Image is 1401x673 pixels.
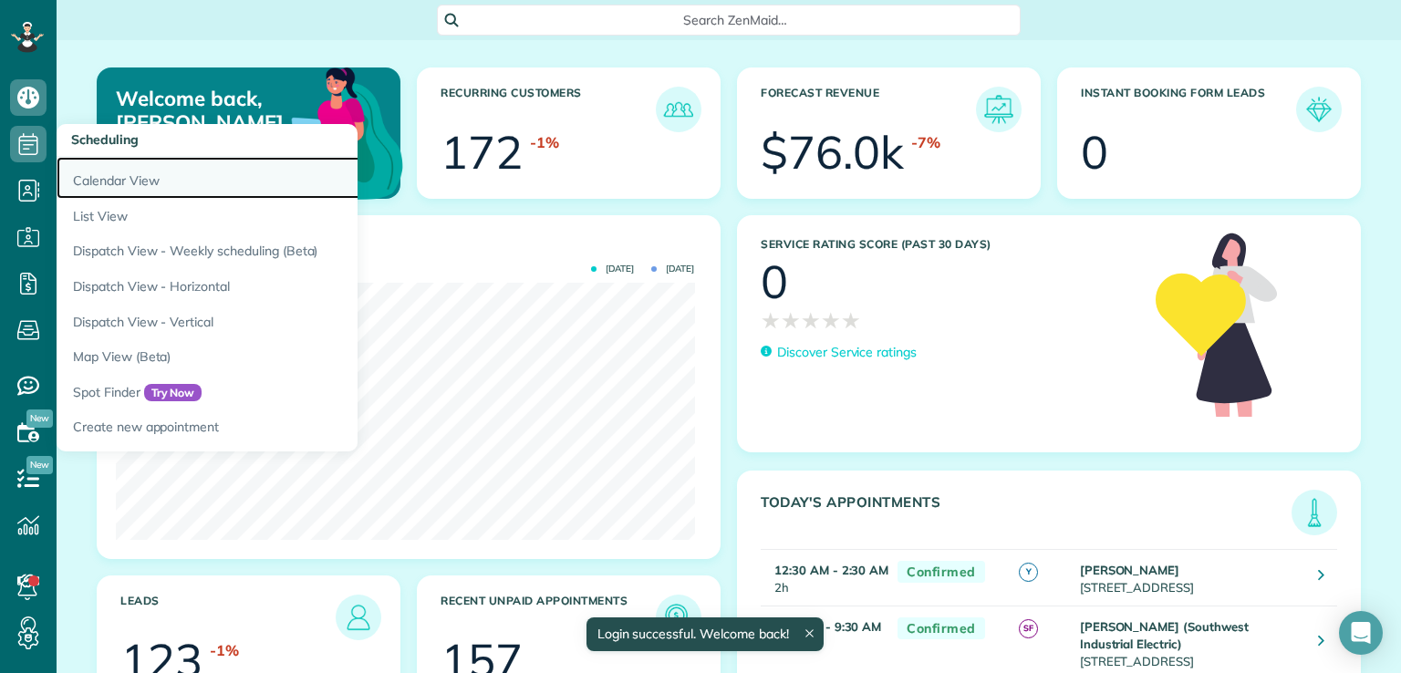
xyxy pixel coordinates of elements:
div: -1% [530,132,559,153]
h3: Forecast Revenue [761,87,976,132]
span: Scheduling [71,131,139,148]
img: icon_form_leads-04211a6a04a5b2264e4ee56bc0799ec3eb69b7e499cbb523a139df1d13a81ae0.png [1301,91,1337,128]
div: Open Intercom Messenger [1339,611,1383,655]
span: ★ [801,305,821,336]
span: New [26,409,53,428]
div: Login successful. Welcome back! [586,617,823,651]
div: -7% [911,132,940,153]
td: [STREET_ADDRESS] [1075,549,1304,606]
span: Try Now [144,384,202,402]
a: List View [57,199,513,234]
div: $76.0k [761,129,904,175]
p: Discover Service ratings [777,343,917,362]
h3: Leads [120,595,336,640]
span: ★ [761,305,781,336]
td: 2h [761,549,888,606]
span: ★ [781,305,801,336]
p: Welcome back, [PERSON_NAME] & [PERSON_NAME]! [116,87,302,135]
div: 0 [761,259,788,305]
img: icon_todays_appointments-901f7ab196bb0bea1936b74009e4eb5ffbc2d2711fa7634e0d609ed5ef32b18b.png [1296,494,1333,531]
h3: Today's Appointments [761,494,1292,535]
span: Confirmed [898,561,985,584]
span: SF [1019,619,1038,638]
div: 172 [441,129,523,175]
span: ★ [841,305,861,336]
span: ★ [821,305,841,336]
span: [DATE] [591,264,634,274]
a: Dispatch View - Vertical [57,305,513,340]
span: Y [1019,563,1038,582]
img: icon_recurring_customers-cf858462ba22bcd05b5a5880d41d6543d210077de5bb9ebc9590e49fd87d84ed.png [660,91,697,128]
a: Create new appointment [57,409,513,451]
a: Map View (Beta) [57,339,513,375]
img: icon_forecast_revenue-8c13a41c7ed35a8dcfafea3cbb826a0462acb37728057bba2d056411b612bbbe.png [981,91,1017,128]
div: 0 [1081,129,1108,175]
strong: [PERSON_NAME] (Southwest Industrial Electric) [1080,619,1249,651]
a: Spot FinderTry Now [57,375,513,410]
span: [DATE] [651,264,694,274]
span: New [26,456,53,474]
h3: Instant Booking Form Leads [1081,87,1296,132]
h3: Recurring Customers [441,87,656,132]
img: icon_leads-1bed01f49abd5b7fead27621c3d59655bb73ed531f8eeb49469d10e621d6b896.png [340,599,377,636]
h3: Actual Revenue this month [120,239,701,255]
div: -1% [210,640,239,661]
img: dashboard_welcome-42a62b7d889689a78055ac9021e634bf52bae3f8056760290aed330b23ab8690.png [230,47,407,223]
h3: Service Rating score (past 30 days) [761,238,1137,251]
img: icon_unpaid_appointments-47b8ce3997adf2238b356f14209ab4cced10bd1f174958f3ca8f1d0dd7fffeee.png [660,599,697,636]
span: Confirmed [898,617,985,640]
strong: 7:30 AM - 9:30 AM [774,619,881,634]
strong: [PERSON_NAME] [1080,563,1180,577]
strong: 12:30 AM - 2:30 AM [774,563,888,577]
a: Calendar View [57,157,513,199]
a: Dispatch View - Weekly scheduling (Beta) [57,233,513,269]
h3: Recent unpaid appointments [441,595,656,640]
a: Dispatch View - Horizontal [57,269,513,305]
a: Discover Service ratings [761,343,917,362]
